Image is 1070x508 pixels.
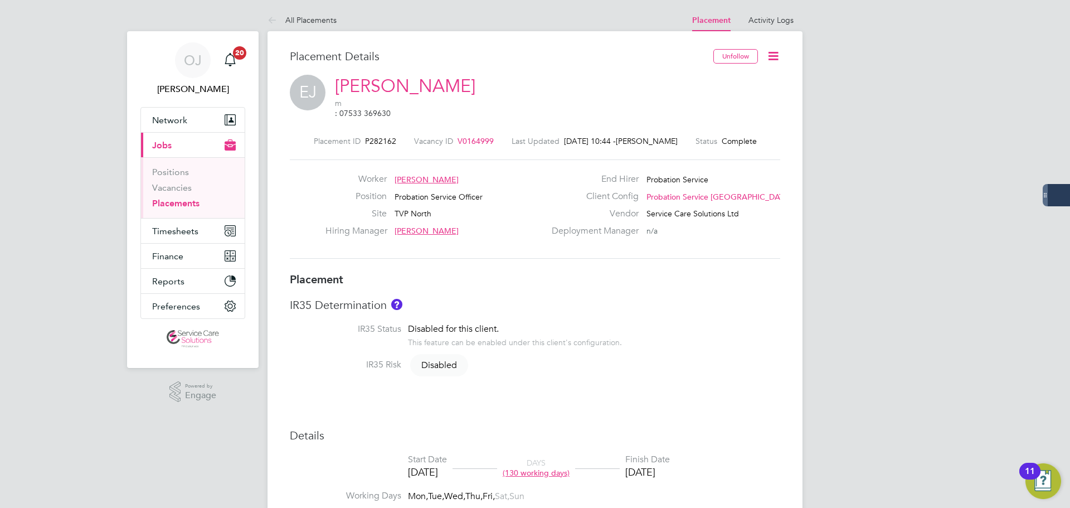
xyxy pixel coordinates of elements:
[395,192,483,202] span: Probation Service Officer
[169,381,217,403] a: Powered byEngage
[335,75,475,97] a: [PERSON_NAME]
[152,140,172,151] span: Jobs
[290,428,780,443] h3: Details
[408,466,447,478] div: [DATE]
[141,157,245,218] div: Jobs
[483,491,495,502] span: Fri,
[695,136,717,146] label: Status
[325,191,387,202] label: Position
[152,115,187,125] span: Network
[616,136,678,146] span: [PERSON_NAME]
[713,49,758,64] button: Unfollow
[219,42,241,78] a: 20
[152,167,189,177] a: Positions
[140,42,245,96] a: OJ[PERSON_NAME]
[545,208,639,220] label: Vendor
[290,273,343,286] b: Placement
[365,136,396,146] span: P282162
[408,323,499,335] span: Disabled for this client.
[185,391,216,400] span: Engage
[646,192,791,202] span: Probation Service [GEOGRAPHIC_DATA]
[290,298,780,312] h3: IR35 Determination
[545,225,639,237] label: Deployment Manager
[152,198,200,209] a: Placements
[152,276,184,287] span: Reports
[497,458,575,478] div: DAYS
[391,299,402,310] button: About IR35
[267,15,337,25] a: All Placements
[646,226,658,236] span: n/a
[692,16,731,25] a: Placement
[395,226,459,236] span: [PERSON_NAME]
[141,269,245,293] button: Reports
[141,219,245,243] button: Timesheets
[503,468,570,478] span: (130 working days)
[465,491,483,502] span: Thu,
[290,490,401,502] label: Working Days
[335,98,475,118] span: m
[646,209,739,219] span: Service Care Solutions Ltd
[564,136,616,146] span: [DATE] 10:44 -
[141,133,245,157] button: Jobs
[335,108,391,118] a: Call via 8x8
[290,323,401,335] label: IR35 Status
[141,294,245,318] button: Preferences
[625,454,670,466] div: Finish Date
[458,136,494,146] span: V0164999
[140,330,245,348] a: Go to home page
[325,173,387,185] label: Worker
[290,49,705,64] h3: Placement Details
[290,75,325,110] span: EJ
[167,330,219,348] img: servicecare-logo-retina.png
[1025,471,1035,486] div: 11
[314,136,361,146] label: Placement ID
[408,454,447,466] div: Start Date
[233,46,246,60] span: 20
[325,208,387,220] label: Site
[545,191,639,202] label: Client Config
[545,173,639,185] label: End Hirer
[408,491,428,502] span: Mon,
[290,359,401,371] label: IR35 Risk
[408,335,622,347] div: This feature can be enabled under this client's configuration.
[141,108,245,132] button: Network
[428,491,444,502] span: Tue,
[395,175,459,185] span: [PERSON_NAME]
[625,466,670,478] div: [DATE]
[127,31,259,368] nav: Main navigation
[395,209,431,219] span: TVP North
[152,182,192,193] a: Vacancies
[444,491,465,502] span: Wed,
[1025,463,1061,499] button: Open Resource Center, 11 new notifications
[185,381,216,391] span: Powered by
[646,175,708,185] span: Probation Service
[152,251,183,262] span: Finance
[141,244,245,268] button: Finance
[509,491,524,502] span: Sun
[184,53,202,67] span: OJ
[512,136,560,146] label: Last Updated
[495,491,509,502] span: Sat,
[748,15,794,25] a: Activity Logs
[414,136,453,146] label: Vacancy ID
[325,225,387,237] label: Hiring Manager
[152,226,198,236] span: Timesheets
[140,83,245,96] span: Oliver Jefferson
[410,354,468,376] span: Disabled
[722,136,757,146] span: Complete
[152,301,200,312] span: Preferences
